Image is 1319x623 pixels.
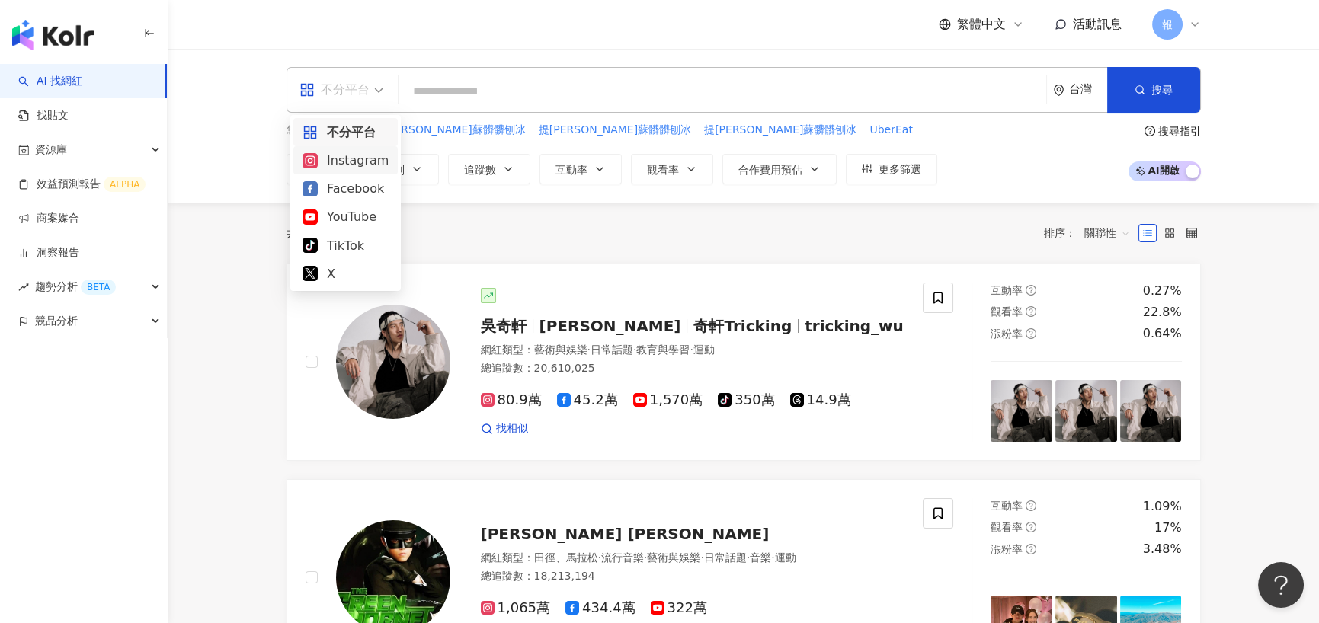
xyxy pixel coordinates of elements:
button: 追蹤數 [448,154,530,184]
a: 效益預測報告ALPHA [18,177,146,192]
span: appstore [299,82,315,97]
span: · [771,551,774,564]
div: 3.48% [1143,541,1182,558]
span: 更多篩選 [879,163,921,175]
div: 網紅類型 ： [481,343,905,358]
a: 找相似 [481,421,528,436]
span: 1,570萬 [633,392,703,408]
span: question-circle [1026,522,1036,532]
div: 排序： [1044,221,1138,245]
button: 更多篩選 [846,154,937,184]
span: 提[PERSON_NAME]蘇髒髒刨冰 [704,123,856,138]
span: [PERSON_NAME] [539,317,681,335]
span: 流行音樂 [601,551,644,564]
div: TikTok [303,236,389,255]
span: UberEat [869,123,912,138]
span: 搜尋 [1151,84,1173,96]
span: 350萬 [718,392,774,408]
img: post-image [1055,380,1117,442]
span: 趨勢分析 [35,270,116,304]
span: 繁體中文 [957,16,1006,33]
span: question-circle [1026,500,1036,511]
span: environment [1053,85,1064,96]
div: 台灣 [1069,83,1107,96]
img: post-image [991,380,1052,442]
button: 提[PERSON_NAME]蘇髒髒刨冰 [538,122,692,139]
div: YouTube [303,207,389,226]
img: logo [12,20,94,50]
div: Instagram [303,151,389,170]
span: 田徑、馬拉松 [534,551,598,564]
span: · [644,551,647,564]
span: 45.2萬 [557,392,618,408]
span: 合作費用預估 [738,164,802,176]
a: KOL Avatar吳奇軒[PERSON_NAME]奇軒Trickingtricking_wu網紅類型：藝術與娛樂·日常話題·教育與學習·運動總追蹤數：20,610,02580.9萬45.2萬1... [287,264,1201,461]
button: 搜尋 [1107,67,1200,113]
button: 觀看率 [631,154,713,184]
button: 類型 [287,154,358,184]
span: 互動率 [555,164,587,176]
span: 競品分析 [35,304,78,338]
div: BETA [81,280,116,295]
div: Facebook [303,179,389,198]
span: 教育與學習 [636,343,690,356]
a: 商案媒合 [18,211,79,226]
div: 不分平台 [299,78,370,102]
span: 關聯性 [1084,221,1130,245]
span: 運動 [775,551,796,564]
button: 性別 [367,154,439,184]
span: 資源庫 [35,133,67,167]
div: X [303,264,389,283]
div: 網紅類型 ： [481,551,905,566]
button: 提[PERSON_NAME]蘇髒髒刨冰 [703,122,857,139]
span: question-circle [1026,285,1036,296]
span: tricking_wu [805,317,904,335]
span: 追蹤數 [464,164,496,176]
span: 報 [1162,16,1173,33]
span: 漲粉率 [991,543,1023,555]
div: 0.64% [1143,325,1182,342]
span: appstore [303,125,318,140]
button: 合作費用預估 [722,154,837,184]
span: 互動率 [991,284,1023,296]
span: · [700,551,703,564]
a: 洞察報告 [18,245,79,260]
div: 總追蹤數 ： 20,610,025 [481,361,905,376]
span: question-circle [1026,306,1036,317]
a: 找貼文 [18,108,69,123]
button: 提[PERSON_NAME]蘇髒髒刨冰 [373,122,527,139]
span: 提[PERSON_NAME]蘇髒髒刨冰 [373,123,526,138]
span: 活動訊息 [1073,17,1122,31]
span: · [633,343,636,356]
span: 日常話題 [704,551,747,564]
span: 1,065萬 [481,600,551,616]
div: 1.09% [1143,498,1182,515]
span: 藝術與娛樂 [534,343,587,356]
span: · [598,551,601,564]
span: 漲粉率 [991,327,1023,340]
span: 14.9萬 [790,392,851,408]
a: searchAI 找網紅 [18,74,82,89]
iframe: Help Scout Beacon - Open [1258,562,1304,608]
span: 奇軒Tricking [693,317,792,335]
span: rise [18,282,29,292]
div: 不分平台 [303,123,389,142]
span: 觀看率 [991,305,1023,318]
span: 運動 [693,343,715,356]
button: 互動率 [539,154,622,184]
span: question-circle [1026,544,1036,554]
span: 您可能感興趣： [287,123,361,138]
span: · [747,551,750,564]
span: [PERSON_NAME] [PERSON_NAME] [481,525,770,543]
span: · [690,343,693,356]
span: 觀看率 [647,164,679,176]
img: KOL Avatar [336,305,450,419]
div: 搜尋指引 [1158,125,1201,137]
span: question-circle [1145,126,1155,136]
div: 0.27% [1143,283,1182,299]
div: 總追蹤數 ： 18,213,194 [481,569,905,584]
span: · [587,343,591,356]
div: 17% [1154,519,1182,536]
div: 22.8% [1143,304,1182,321]
div: 共 筆 [287,227,358,239]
